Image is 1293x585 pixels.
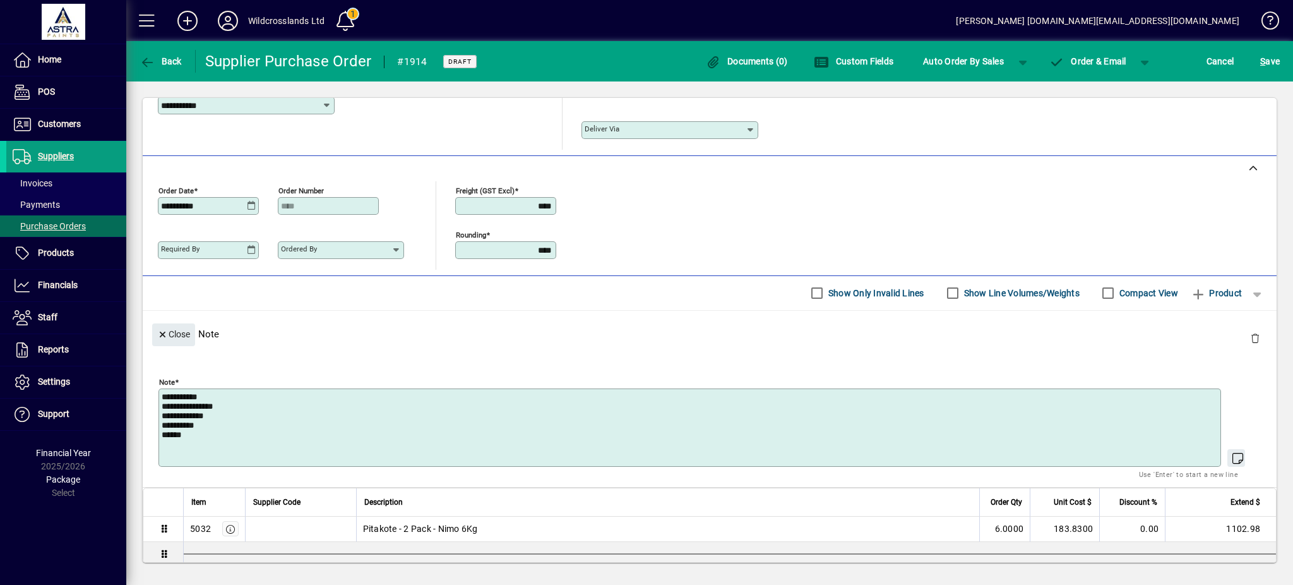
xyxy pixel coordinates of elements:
[456,186,515,195] mat-label: Freight (GST excl)
[6,302,126,334] a: Staff
[149,328,198,339] app-page-header-button: Close
[6,334,126,366] a: Reports
[140,56,182,66] span: Back
[6,399,126,430] a: Support
[1240,332,1270,344] app-page-header-button: Delete
[6,172,126,194] a: Invoices
[158,186,194,195] mat-label: Order date
[1099,517,1165,542] td: 0.00
[38,54,61,64] span: Home
[46,474,80,485] span: Package
[38,377,70,387] span: Settings
[1054,495,1092,509] span: Unit Cost $
[143,311,1277,357] div: Note
[979,517,1030,542] td: 6.0000
[814,56,893,66] span: Custom Fields
[1049,56,1126,66] span: Order & Email
[248,11,325,31] div: Wildcrosslands Ltd
[811,50,897,73] button: Custom Fields
[208,9,248,32] button: Profile
[126,50,196,73] app-page-header-button: Back
[152,323,195,346] button: Close
[281,244,317,253] mat-label: Ordered by
[6,194,126,215] a: Payments
[1139,467,1238,481] mat-hint: Use 'Enter' to start a new line
[159,377,175,386] mat-label: Note
[6,44,126,76] a: Home
[1203,50,1237,73] button: Cancel
[703,50,791,73] button: Documents (0)
[6,109,126,140] a: Customers
[278,186,324,195] mat-label: Order number
[13,200,60,210] span: Payments
[1240,323,1270,354] button: Delete
[6,215,126,237] a: Purchase Orders
[136,50,185,73] button: Back
[917,50,1010,73] button: Auto Order By Sales
[38,87,55,97] span: POS
[962,287,1080,299] label: Show Line Volumes/Weights
[157,324,190,345] span: Close
[706,56,788,66] span: Documents (0)
[1117,287,1178,299] label: Compact View
[6,270,126,301] a: Financials
[253,495,301,509] span: Supplier Code
[167,9,208,32] button: Add
[363,522,478,535] span: Pitakote - 2 Pack - Nimo 6Kg
[38,151,74,161] span: Suppliers
[38,409,69,419] span: Support
[1252,3,1277,44] a: Knowledge Base
[6,366,126,398] a: Settings
[38,280,78,290] span: Financials
[1184,282,1248,305] button: Product
[38,344,69,354] span: Reports
[1230,495,1260,509] span: Extend $
[1191,283,1242,303] span: Product
[585,124,619,133] mat-label: Deliver via
[1043,50,1133,73] button: Order & Email
[923,51,1004,71] span: Auto Order By Sales
[1119,495,1157,509] span: Discount %
[397,52,427,72] div: #1914
[38,312,57,322] span: Staff
[6,238,126,269] a: Products
[13,221,86,231] span: Purchase Orders
[1260,56,1265,66] span: S
[991,495,1022,509] span: Order Qty
[1257,50,1283,73] button: Save
[36,448,91,458] span: Financial Year
[1165,517,1276,542] td: 1102.98
[205,51,372,71] div: Supplier Purchase Order
[364,495,403,509] span: Description
[6,76,126,108] a: POS
[448,57,472,66] span: Draft
[1260,51,1280,71] span: ave
[956,11,1239,31] div: [PERSON_NAME] [DOMAIN_NAME][EMAIL_ADDRESS][DOMAIN_NAME]
[826,287,924,299] label: Show Only Invalid Lines
[38,119,81,129] span: Customers
[191,495,206,509] span: Item
[38,248,74,258] span: Products
[1030,517,1099,542] td: 183.8300
[13,178,52,188] span: Invoices
[161,244,200,253] mat-label: Required by
[190,522,211,535] div: 5032
[1207,51,1234,71] span: Cancel
[456,230,486,239] mat-label: Rounding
